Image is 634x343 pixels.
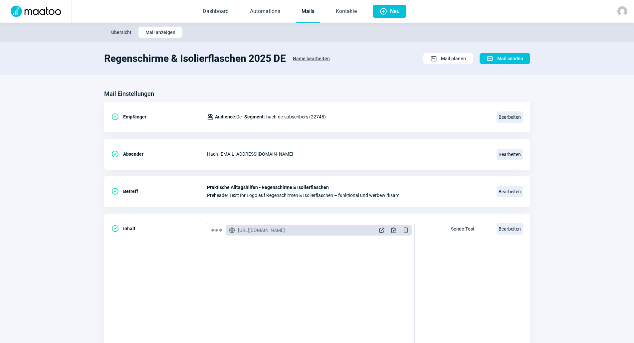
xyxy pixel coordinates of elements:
span: De [215,113,242,121]
div: Empfänger [111,110,207,123]
div: hach-de-subscribers (22748) [207,110,326,123]
a: Kontakte [330,1,362,23]
a: Dashboard [197,1,234,23]
span: Segment: [244,113,265,121]
a: Automations [245,1,286,23]
img: Logo [7,6,65,17]
span: Mail senden [497,53,523,64]
button: Mail anzeigen [138,27,182,38]
img: avatar [617,6,627,16]
span: Praktische Alltagshilfen - Regenschirme & Isolierflaschen [207,185,489,190]
span: Neu [390,5,400,18]
span: Bearbeiten [497,149,523,160]
div: Inhalt [111,222,207,235]
div: Absender [111,147,207,161]
div: Betreff [111,185,207,198]
button: Mail senden [480,53,530,64]
span: Audience: [215,114,236,119]
button: Sende Test [444,222,482,235]
button: Name bearbeiten [286,53,337,65]
span: Sende Test [451,224,475,234]
span: Bearbeiten [497,223,523,235]
span: Bearbeiten [497,186,523,197]
span: [URL][DOMAIN_NAME] [238,227,285,234]
span: Mail anzeigen [145,27,175,38]
div: Hach - [EMAIL_ADDRESS][DOMAIN_NAME] [207,147,489,161]
span: Bearbeiten [497,111,523,123]
span: Preheader Text: Ihr Logo auf Regenschirmen & Isolierflaschen – funktional und werbewirksam. [207,193,489,198]
span: Übersicht [111,27,131,38]
button: Mail planen [423,53,473,64]
span: Name bearbeiten [293,53,330,64]
h3: Mail Einstellungen [104,88,154,99]
button: Neu [373,5,406,18]
button: Übersicht [104,27,138,38]
a: Mails [296,1,320,23]
span: Mail planen [441,53,466,64]
h1: Regenschirme & Isolierflaschen 2025 DE [104,53,286,65]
